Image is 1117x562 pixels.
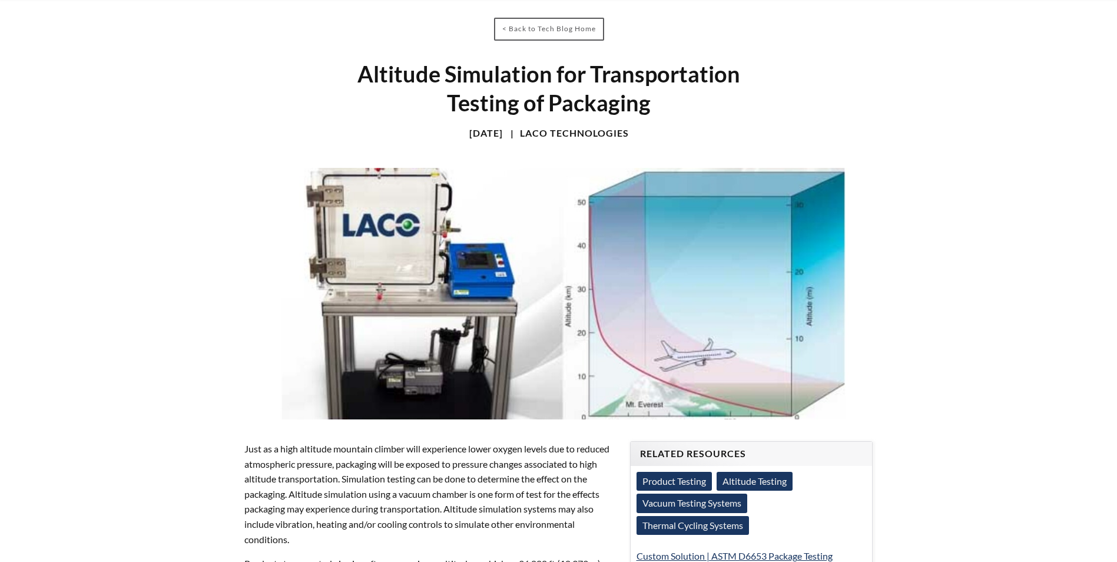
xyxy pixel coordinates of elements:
[505,127,629,140] h4: LACO Technologies
[244,441,615,547] p: Just as a high altitude mountain climber will experience lower oxygen levels due to reduced atmos...
[717,472,793,491] a: Altitude Testing
[637,494,747,513] a: Vacuum Testing Systems
[340,59,758,118] h1: Altitude Simulation for Transportation Testing of Packaging
[469,127,503,140] h4: [DATE]
[637,472,712,491] a: Product Testing
[494,18,604,41] a: < Back to Tech Blog Home
[640,448,863,460] h4: Related Resources
[637,516,749,535] a: Thermal Cycling Systems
